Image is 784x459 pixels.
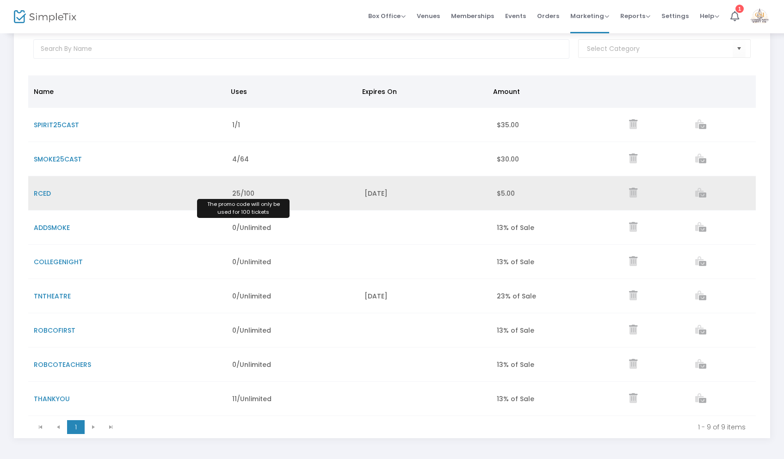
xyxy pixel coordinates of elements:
[232,360,271,369] span: 0/Unlimited
[34,87,54,96] span: Name
[695,292,706,301] a: View list of orders which used this promo code.
[362,87,397,96] span: Expires On
[232,223,271,232] span: 0/Unlimited
[570,12,609,20] span: Marketing
[417,4,440,28] span: Venues
[695,360,706,370] a: View list of orders which used this promo code.
[497,155,519,164] span: $30.00
[695,121,706,130] a: View list of orders which used this promo code.
[537,4,559,28] span: Orders
[197,199,290,218] div: The promo code will only be used for 100 tickets
[497,326,534,335] span: 13% of Sale
[33,39,569,59] input: Search By Name
[497,257,534,267] span: 13% of Sale
[67,420,85,434] span: Page 1
[451,4,494,28] span: Memberships
[695,258,706,267] a: View list of orders which used this promo code.
[695,189,706,198] a: View list of orders which used this promo code.
[232,394,272,403] span: 11/Unlimited
[700,12,719,20] span: Help
[695,326,706,335] a: View list of orders which used this promo code.
[232,155,249,164] span: 4/64
[232,257,271,267] span: 0/Unlimited
[733,39,746,58] button: Select
[34,223,70,232] span: ADDSMOKE
[34,360,91,369] span: ROBCOTEACHERS
[695,223,706,233] a: View list of orders which used this promo code.
[34,155,82,164] span: SMOKE25CAST
[497,360,534,369] span: 13% of Sale
[34,292,71,301] span: TNTHEATRE
[232,326,271,335] span: 0/Unlimited
[587,44,733,54] input: Select Category
[34,189,51,198] span: RCED
[368,12,406,20] span: Box Office
[493,87,520,96] span: Amount
[497,189,515,198] span: $5.00
[232,120,240,130] span: 1/1
[34,257,83,267] span: COLLEGENIGHT
[735,5,744,13] div: 1
[695,155,706,164] a: View list of orders which used this promo code.
[364,189,486,198] div: [DATE]
[231,87,247,96] span: Uses
[695,395,706,404] a: View list of orders which used this promo code.
[364,292,486,301] div: [DATE]
[232,292,271,301] span: 0/Unlimited
[620,12,650,20] span: Reports
[34,326,75,335] span: ROBCOFIRST
[661,4,689,28] span: Settings
[497,394,534,403] span: 13% of Sale
[497,223,534,232] span: 13% of Sale
[126,422,746,432] kendo-pager-info: 1 - 9 of 9 items
[505,4,526,28] span: Events
[28,75,756,416] div: Data table
[497,120,519,130] span: $35.00
[232,189,254,198] span: 25/100
[34,120,79,130] span: SPIRIT25CAST
[34,394,70,403] span: THANKYOU
[497,292,536,301] span: 23% of Sale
